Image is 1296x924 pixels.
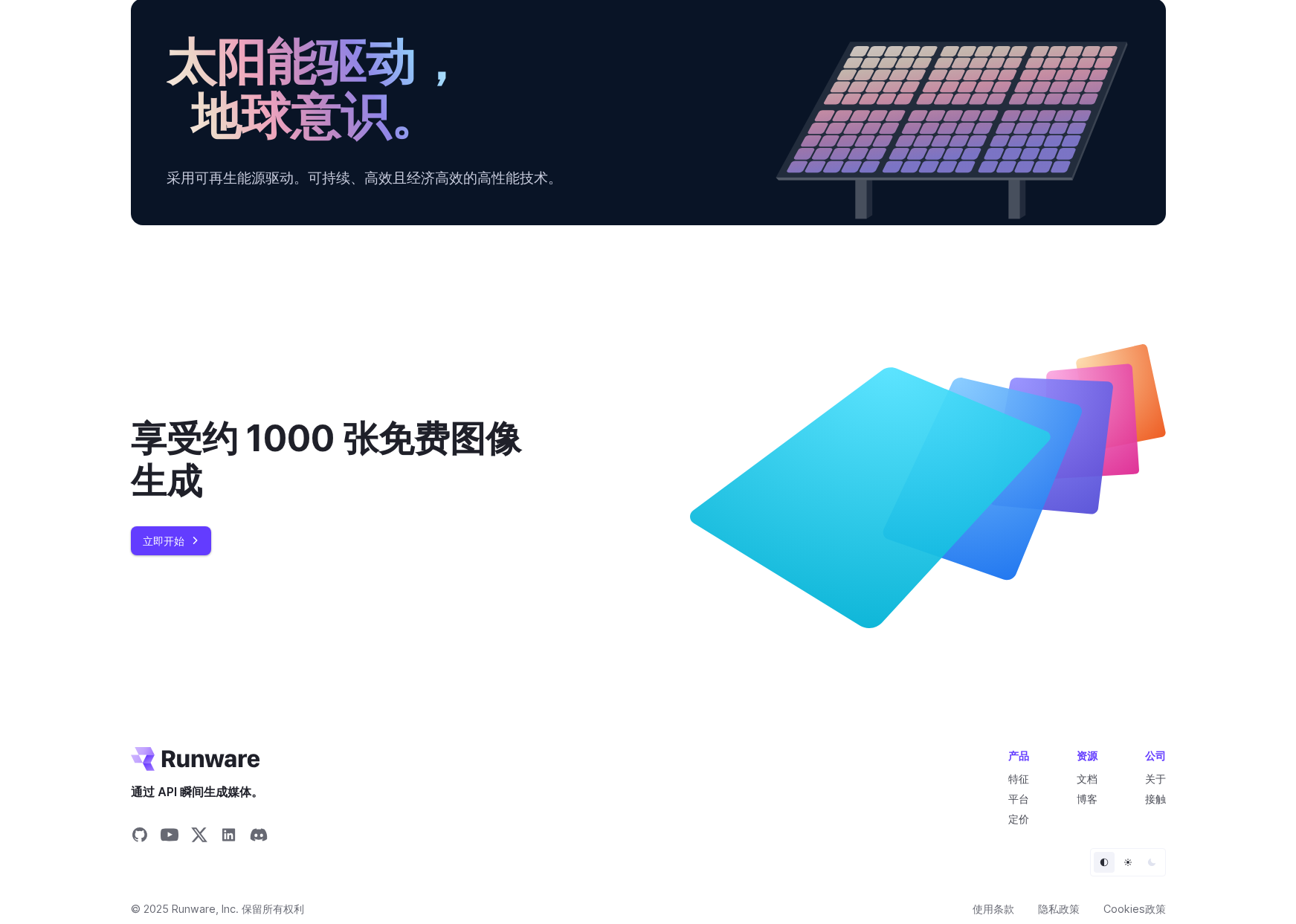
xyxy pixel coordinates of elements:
[1038,900,1080,917] a: 隐私政策
[1094,852,1115,873] button: 默认
[1141,852,1162,873] button: 黑暗的
[220,826,238,848] a: 在 LinkedIn 上分享
[1008,812,1029,825] a: 定价
[1145,749,1166,762] font: 公司
[1077,772,1097,785] a: 文档
[1008,792,1029,805] a: 平台
[131,784,263,799] font: 通过 API 瞬间生成媒体。
[1008,749,1029,762] font: 产品
[161,826,178,848] a: 在 YouTube 上分享
[1118,852,1138,873] button: 光
[1103,902,1166,915] font: Cookies政策
[167,31,465,91] font: 太阳能驱动，
[190,826,208,848] a: 分享至X
[131,826,149,848] a: 在 GitHub 上分享
[131,902,304,915] font: © 2025 Runware, Inc. 保留所有权利
[1008,772,1029,785] a: 特征
[1103,900,1166,917] a: Cookies政策
[131,747,260,771] a: 前往 /
[131,416,521,503] font: 享受约 1000 张免费图像生成
[1077,792,1097,805] a: 博客
[131,526,211,555] a: 立即开始
[250,826,268,848] a: 在 Discord 上分享
[1038,902,1080,915] font: 隐私政策
[191,85,440,146] font: 地球意识。
[1077,749,1097,762] font: 资源
[1090,848,1166,876] ul: 主题选择器
[973,902,1014,915] font: 使用条款
[1145,792,1166,805] a: 接触
[143,534,184,547] font: 立即开始
[973,900,1014,917] a: 使用条款
[1145,772,1166,785] a: 关于
[167,169,562,187] font: 采用可再生能源驱动。可持续、高效且经济高效的高性能技术。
